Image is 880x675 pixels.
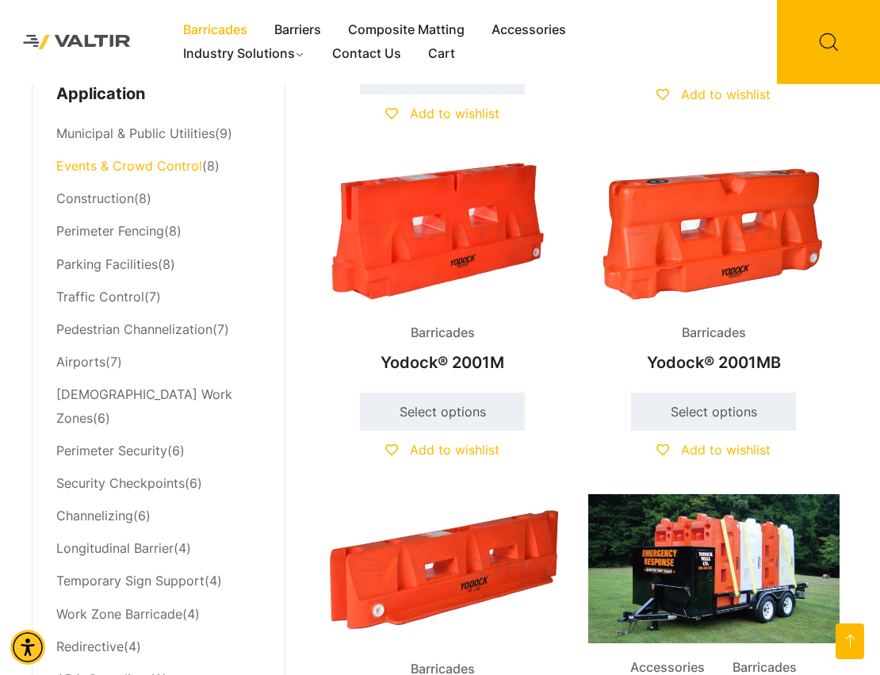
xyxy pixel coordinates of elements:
[56,606,182,622] a: Work Zone Barricade
[410,442,499,458] span: Add to wishlist
[385,105,499,121] a: Add to wishlist
[56,158,202,174] a: Events & Crowd Control
[631,393,796,431] a: Select options for “Yodock® 2001MB”
[56,216,261,248] li: (8)
[56,631,261,663] li: (4)
[56,354,105,370] a: Airports
[56,289,144,305] a: Traffic Control
[415,42,469,66] a: Cart
[56,443,167,458] a: Perimeter Security
[261,18,335,42] a: Barriers
[56,256,158,272] a: Parking Facilities
[56,508,133,524] a: Channelizing
[56,540,174,556] a: Longitudinal Barrier
[56,573,205,589] a: Temporary Sign Support
[170,42,319,66] a: Industry Solutions
[656,442,771,458] a: Add to wishlist
[56,183,261,216] li: (8)
[317,494,568,645] img: Barricades
[56,223,164,239] a: Perimeter Fencing
[56,82,261,106] h4: Application
[56,475,185,491] a: Security Checkpoints
[56,500,261,533] li: (6)
[317,158,568,380] a: BarricadesYodock® 2001M
[56,533,261,566] li: (4)
[56,598,261,631] li: (4)
[360,393,525,431] a: Select options for “Yodock® 2001M”
[385,442,499,458] a: Add to wishlist
[56,151,261,183] li: (8)
[681,86,771,102] span: Add to wishlist
[56,190,134,206] a: Construction
[410,105,499,121] span: Add to wishlist
[56,118,261,151] li: (9)
[56,468,261,500] li: (6)
[56,435,261,467] li: (6)
[319,42,415,66] a: Contact Us
[588,345,840,380] h2: Yodock® 2001MB
[836,623,864,659] a: Open this option
[317,345,568,380] h2: Yodock® 2001M
[399,321,487,345] span: Barricades
[317,158,568,309] img: Barricades
[588,158,840,309] img: An orange plastic barrier with openings, designed for traffic control or safety purposes.
[56,281,261,313] li: (7)
[56,321,212,337] a: Pedestrian Channelization
[56,566,261,598] li: (4)
[670,321,758,345] span: Barricades
[10,630,45,665] div: Accessibility Menu
[12,24,142,60] img: Valtir Rentals
[588,158,840,380] a: BarricadesYodock® 2001MB
[656,86,771,102] a: Add to wishlist
[170,18,261,42] a: Barricades
[56,386,232,426] a: [DEMOGRAPHIC_DATA] Work Zones
[56,248,261,281] li: (8)
[56,125,215,141] a: Municipal & Public Utilities
[56,313,261,346] li: (7)
[56,639,124,654] a: Redirective
[681,442,771,458] span: Add to wishlist
[335,18,478,42] a: Composite Matting
[56,346,261,378] li: (7)
[56,378,261,435] li: (6)
[478,18,580,42] a: Accessories
[588,494,840,643] img: Accessories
